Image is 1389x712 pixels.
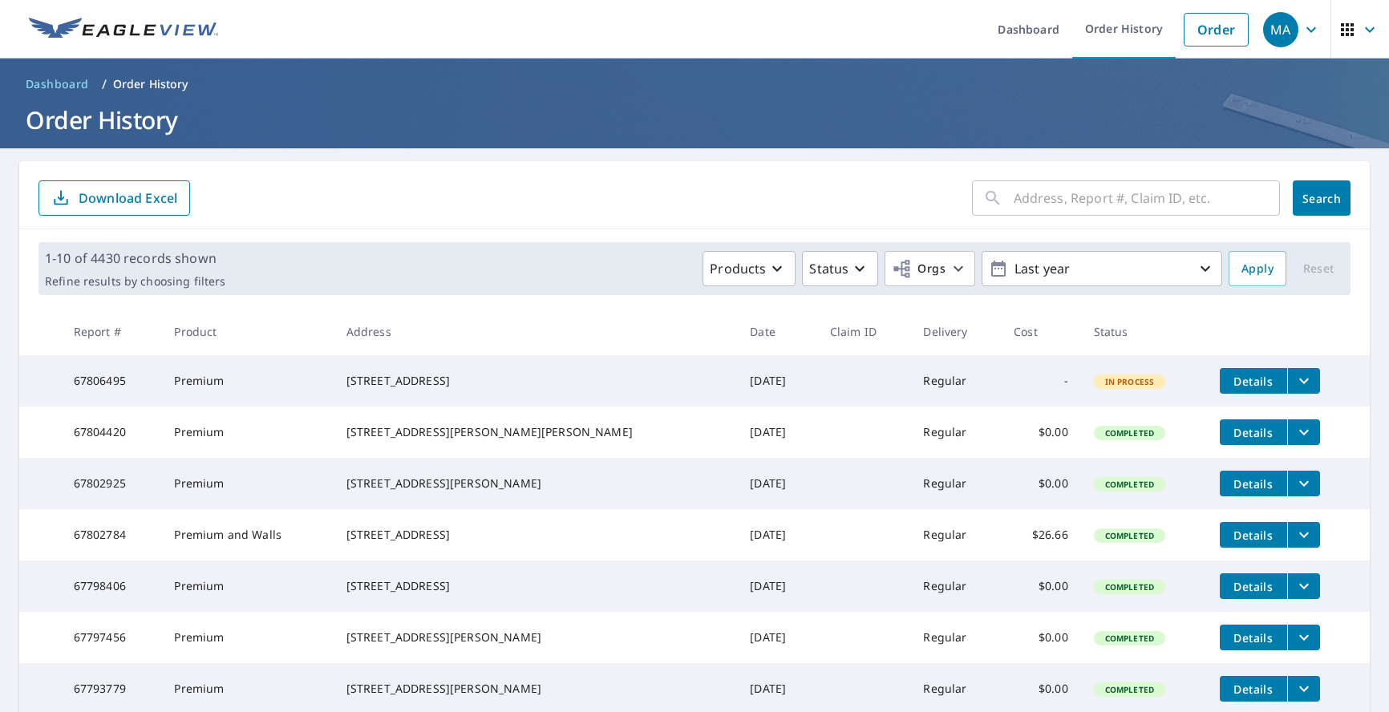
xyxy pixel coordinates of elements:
[1001,458,1080,509] td: $0.00
[1293,180,1351,216] button: Search
[29,18,218,42] img: EV Logo
[19,71,95,97] a: Dashboard
[346,475,725,492] div: [STREET_ADDRESS][PERSON_NAME]
[346,424,725,440] div: [STREET_ADDRESS][PERSON_NAME][PERSON_NAME]
[1229,682,1278,697] span: Details
[1263,12,1298,47] div: MA
[1287,676,1320,702] button: filesDropdownBtn-67793779
[346,681,725,697] div: [STREET_ADDRESS][PERSON_NAME]
[61,560,162,612] td: 67798406
[737,612,816,663] td: [DATE]
[1229,528,1278,543] span: Details
[61,458,162,509] td: 67802925
[1095,427,1164,439] span: Completed
[1001,509,1080,560] td: $26.66
[161,560,333,612] td: Premium
[910,560,1001,612] td: Regular
[737,355,816,407] td: [DATE]
[1220,625,1287,650] button: detailsBtn-67797456
[982,251,1222,286] button: Last year
[1229,251,1286,286] button: Apply
[910,612,1001,663] td: Regular
[161,458,333,509] td: Premium
[79,189,177,207] p: Download Excel
[910,407,1001,458] td: Regular
[161,407,333,458] td: Premium
[346,373,725,389] div: [STREET_ADDRESS]
[1220,471,1287,496] button: detailsBtn-67802925
[1001,308,1080,355] th: Cost
[61,355,162,407] td: 67806495
[892,259,946,279] span: Orgs
[113,76,188,92] p: Order History
[1220,676,1287,702] button: detailsBtn-67793779
[910,355,1001,407] td: Regular
[1220,573,1287,599] button: detailsBtn-67798406
[802,251,878,286] button: Status
[1229,630,1278,645] span: Details
[346,527,725,543] div: [STREET_ADDRESS]
[1287,522,1320,548] button: filesDropdownBtn-67802784
[19,103,1370,136] h1: Order History
[61,407,162,458] td: 67804420
[910,458,1001,509] td: Regular
[346,578,725,594] div: [STREET_ADDRESS]
[161,355,333,407] td: Premium
[737,509,816,560] td: [DATE]
[45,274,225,289] p: Refine results by choosing filters
[1184,13,1249,47] a: Order
[1095,684,1164,695] span: Completed
[1220,522,1287,548] button: detailsBtn-67802784
[703,251,796,286] button: Products
[737,560,816,612] td: [DATE]
[38,180,190,216] button: Download Excel
[1001,407,1080,458] td: $0.00
[1229,425,1278,440] span: Details
[1095,633,1164,644] span: Completed
[809,259,848,278] p: Status
[1008,255,1196,283] p: Last year
[61,509,162,560] td: 67802784
[710,259,766,278] p: Products
[910,308,1001,355] th: Delivery
[737,458,816,509] td: [DATE]
[1287,625,1320,650] button: filesDropdownBtn-67797456
[1095,581,1164,593] span: Completed
[161,612,333,663] td: Premium
[45,249,225,268] p: 1-10 of 4430 records shown
[817,308,911,355] th: Claim ID
[885,251,975,286] button: Orgs
[1229,579,1278,594] span: Details
[334,308,738,355] th: Address
[1287,471,1320,496] button: filesDropdownBtn-67802925
[1014,176,1280,220] input: Address, Report #, Claim ID, etc.
[61,308,162,355] th: Report #
[26,76,89,92] span: Dashboard
[1095,530,1164,541] span: Completed
[19,71,1370,97] nav: breadcrumb
[1220,368,1287,394] button: detailsBtn-67806495
[161,509,333,560] td: Premium and Walls
[1001,560,1080,612] td: $0.00
[737,308,816,355] th: Date
[1220,419,1287,445] button: detailsBtn-67804420
[910,509,1001,560] td: Regular
[61,612,162,663] td: 67797456
[1306,191,1338,206] span: Search
[1287,573,1320,599] button: filesDropdownBtn-67798406
[1001,612,1080,663] td: $0.00
[737,407,816,458] td: [DATE]
[1095,479,1164,490] span: Completed
[346,629,725,645] div: [STREET_ADDRESS][PERSON_NAME]
[102,75,107,94] li: /
[1229,374,1278,389] span: Details
[161,308,333,355] th: Product
[1095,376,1164,387] span: In Process
[1081,308,1207,355] th: Status
[1229,476,1278,492] span: Details
[1287,368,1320,394] button: filesDropdownBtn-67806495
[1241,259,1274,279] span: Apply
[1001,355,1080,407] td: -
[1287,419,1320,445] button: filesDropdownBtn-67804420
